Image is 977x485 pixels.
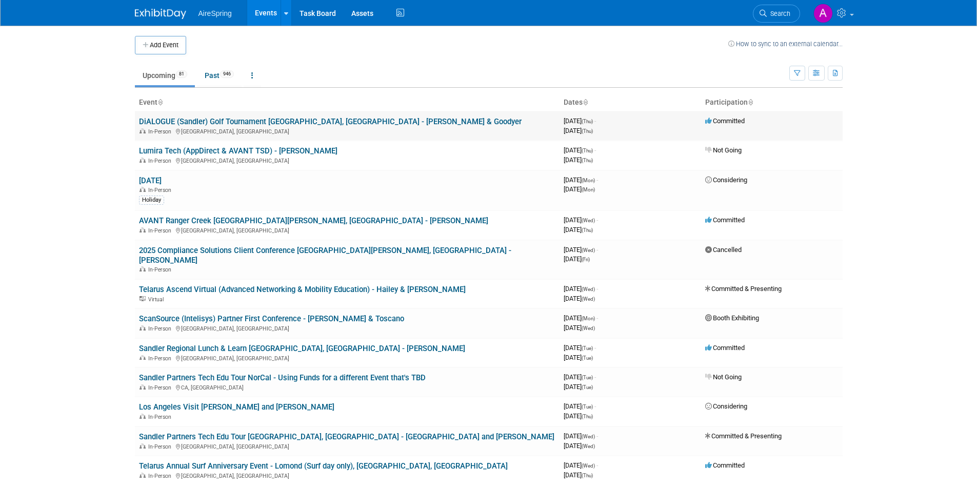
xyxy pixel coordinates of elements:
span: - [596,432,598,440]
a: Telarus Annual Surf Anniversary Event - Lomond (Surf day only), [GEOGRAPHIC_DATA], [GEOGRAPHIC_DATA] [139,461,508,471]
span: (Mon) [582,316,595,321]
span: (Tue) [582,375,593,380]
span: In-Person [148,355,174,362]
a: Sandler Regional Lunch & Learn [GEOGRAPHIC_DATA], [GEOGRAPHIC_DATA] - [PERSON_NAME] [139,344,465,353]
span: In-Person [148,384,174,391]
span: [DATE] [564,226,593,234]
span: (Thu) [582,473,593,478]
a: Lumira Tech (AppDirect & AVANT TSD) - [PERSON_NAME] [139,146,337,156]
span: - [596,246,598,254]
span: - [596,314,598,322]
span: In-Person [148,266,174,273]
span: [DATE] [564,442,595,450]
span: [DATE] [564,383,593,391]
span: (Mon) [582,187,595,192]
span: [DATE] [564,344,596,352]
a: ScanSource (Intelisys) Partner First Conference - [PERSON_NAME] & Toscano [139,314,404,323]
a: Sandler Partners Tech Edu Tour NorCal - Using Funds for a different Event that's TBD [139,373,426,382]
span: [DATE] [564,185,595,193]
a: Past946 [197,66,242,85]
span: Considering [705,176,747,184]
span: (Thu) [582,158,593,163]
span: AireSpring [198,9,232,17]
img: Virtual Event [139,296,146,301]
span: [DATE] [564,285,598,293]
span: Committed [705,344,745,352]
th: Event [135,94,560,111]
img: In-Person Event [139,384,146,390]
span: (Fri) [582,257,590,262]
a: DiALOGUE (Sandler) Golf Tournament [GEOGRAPHIC_DATA], [GEOGRAPHIC_DATA] - [PERSON_NAME] & Goodyer [139,117,522,126]
span: [DATE] [564,402,596,410]
span: (Wed) [582,286,595,292]
div: [GEOGRAPHIC_DATA], [GEOGRAPHIC_DATA] [139,226,555,234]
span: (Wed) [582,463,595,469]
a: 2025 Compliance Solutions Client Conference [GEOGRAPHIC_DATA][PERSON_NAME], [GEOGRAPHIC_DATA] - [... [139,246,511,265]
a: AVANT Ranger Creek [GEOGRAPHIC_DATA][PERSON_NAME], [GEOGRAPHIC_DATA] - [PERSON_NAME] [139,216,488,225]
span: (Tue) [582,355,593,361]
span: (Tue) [582,345,593,351]
img: In-Person Event [139,128,146,133]
span: (Wed) [582,247,595,253]
img: In-Person Event [139,266,146,271]
a: [DATE] [139,176,162,185]
div: [GEOGRAPHIC_DATA], [GEOGRAPHIC_DATA] [139,354,555,362]
span: In-Person [148,443,174,450]
span: (Mon) [582,178,595,183]
span: [DATE] [564,314,598,322]
span: Search [767,10,790,17]
span: - [594,373,596,381]
span: [DATE] [564,373,596,381]
img: In-Person Event [139,325,146,331]
div: [GEOGRAPHIC_DATA], [GEOGRAPHIC_DATA] [139,156,555,164]
span: (Wed) [582,443,595,449]
span: - [596,461,598,469]
span: Committed [705,117,745,125]
span: Booth Exhibiting [705,314,759,322]
span: [DATE] [564,246,598,254]
span: 81 [176,70,187,78]
div: [GEOGRAPHIC_DATA], [GEOGRAPHIC_DATA] [139,471,555,479]
img: In-Person Event [139,443,146,449]
span: 946 [220,70,234,78]
span: - [596,216,598,224]
span: (Thu) [582,148,593,153]
span: Considering [705,402,747,410]
span: (Wed) [582,325,595,331]
span: Not Going [705,146,742,154]
a: Upcoming81 [135,66,195,85]
span: In-Person [148,128,174,135]
a: Sandler Partners Tech Edu Tour [GEOGRAPHIC_DATA], [GEOGRAPHIC_DATA] - [GEOGRAPHIC_DATA] and [PERS... [139,432,554,441]
span: [DATE] [564,354,593,361]
img: ExhibitDay [135,9,186,19]
th: Dates [560,94,701,111]
span: - [596,285,598,293]
span: (Thu) [582,128,593,134]
button: Add Event [135,36,186,54]
span: Not Going [705,373,742,381]
span: [DATE] [564,127,593,134]
span: (Thu) [582,414,593,419]
span: In-Person [148,325,174,332]
span: In-Person [148,227,174,234]
span: (Wed) [582,296,595,302]
span: - [594,117,596,125]
a: Telarus Ascend Virtual (Advanced Networking & Mobility Education) - Hailey & [PERSON_NAME] [139,285,466,294]
span: [DATE] [564,216,598,224]
span: Committed [705,216,745,224]
div: CA, [GEOGRAPHIC_DATA] [139,383,555,391]
span: (Wed) [582,218,595,223]
span: [DATE] [564,117,596,125]
span: [DATE] [564,432,598,440]
a: Los Angeles Visit [PERSON_NAME] and [PERSON_NAME] [139,402,334,412]
span: [DATE] [564,461,598,469]
div: [GEOGRAPHIC_DATA], [GEOGRAPHIC_DATA] [139,442,555,450]
img: In-Person Event [139,355,146,360]
div: [GEOGRAPHIC_DATA], [GEOGRAPHIC_DATA] [139,324,555,332]
img: In-Person Event [139,473,146,478]
span: [DATE] [564,471,593,479]
div: Holiday [139,196,164,205]
span: Committed & Presenting [705,432,782,440]
a: Sort by Participation Type [748,98,753,106]
span: [DATE] [564,176,598,184]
